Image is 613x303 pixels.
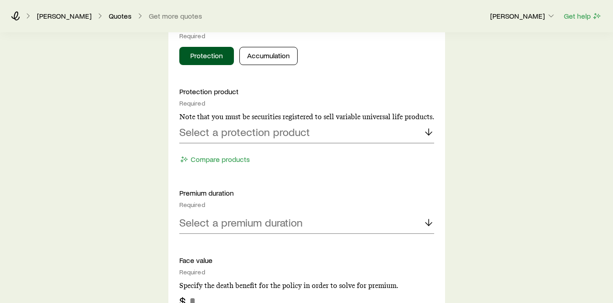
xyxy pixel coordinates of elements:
button: Get help [563,11,602,21]
button: Accumulation [239,47,298,65]
p: Premium duration [179,188,434,197]
p: Specify the death benefit for the policy in order to solve for premium. [179,281,434,290]
p: Note that you must be securities registered to sell variable universal life products. [179,112,434,121]
button: [PERSON_NAME] [490,11,556,22]
p: [PERSON_NAME] [490,11,556,20]
button: Compare products [179,154,250,165]
a: [PERSON_NAME] [36,12,92,20]
button: Get more quotes [148,12,203,20]
div: Required [179,268,434,276]
div: Required [179,32,434,40]
div: Required [179,201,434,208]
p: Face value [179,256,434,265]
button: Protection [179,47,234,65]
a: Quotes [108,12,132,20]
p: Protection product [179,87,434,96]
div: Required [179,100,434,107]
p: Select a protection product [179,126,310,138]
p: Select a premium duration [179,216,303,229]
